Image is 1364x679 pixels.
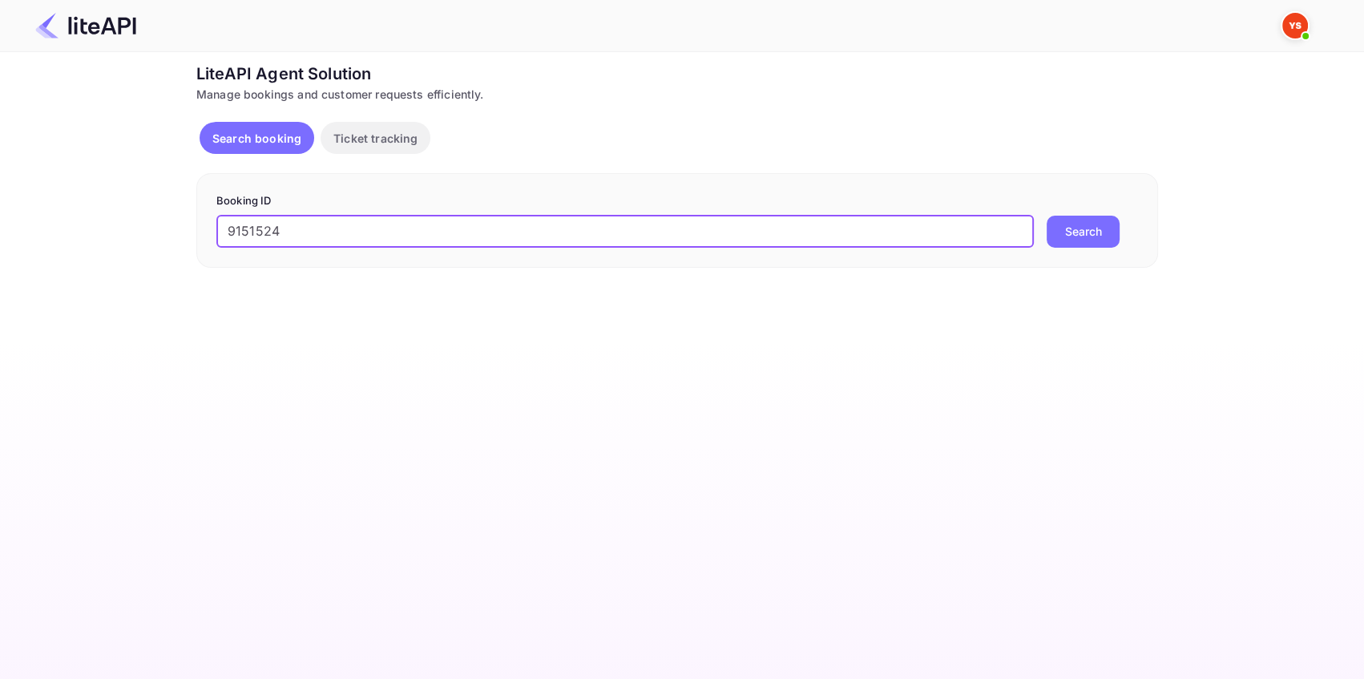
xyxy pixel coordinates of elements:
p: Search booking [212,130,301,147]
input: Enter Booking ID (e.g., 63782194) [216,216,1034,248]
div: LiteAPI Agent Solution [196,62,1158,86]
p: Ticket tracking [333,130,418,147]
img: LiteAPI Logo [35,13,136,38]
p: Booking ID [216,193,1138,209]
button: Search [1047,216,1120,248]
img: Yandex Support [1282,13,1308,38]
div: Manage bookings and customer requests efficiently. [196,86,1158,103]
